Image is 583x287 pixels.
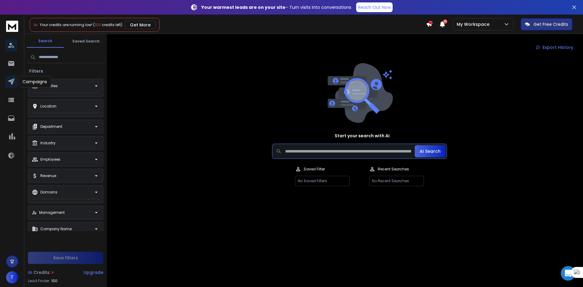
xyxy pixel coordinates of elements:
p: Employees [40,157,60,162]
button: Saved Search [67,35,104,47]
img: image [326,63,393,123]
span: 100 [95,22,101,27]
div: Open Intercom Messenger [561,266,575,281]
span: Your credits are running low! [40,22,92,27]
p: No Recent Searches [369,176,424,186]
a: Export History [531,41,578,53]
button: AI Search [415,145,445,157]
p: Get Free Credits [534,21,568,27]
button: T [6,271,18,283]
p: Lead Finder: [28,278,50,283]
div: Campaigns [19,76,51,87]
span: Credits: [33,269,50,275]
p: Company Name [40,227,72,231]
span: ( credits left) [93,22,122,27]
p: No Saved Filters [295,176,350,186]
p: Domains [40,190,57,195]
p: Industry [40,141,56,145]
button: Get Free Credits [521,18,572,30]
a: Reach Out Now [356,2,393,12]
h3: Filters [27,68,46,74]
p: Location [40,104,56,109]
p: Department [40,124,62,129]
p: Saved Filter [304,167,325,172]
h1: Start your search with AI [335,133,390,139]
span: 13 [443,19,447,24]
img: logo [6,21,18,32]
button: Search [27,35,64,48]
p: Management [39,210,65,215]
a: Credits:Upgrade [28,266,103,278]
button: Get More [125,21,156,29]
p: – Turn visits into conversations [201,4,351,10]
strong: Your warmest leads are on your site [201,4,285,10]
div: Upgrade [84,269,103,275]
p: Reach Out Now [358,4,391,10]
p: Revenue [40,173,56,178]
span: 100 [51,278,57,283]
p: My Workspace [457,21,492,27]
p: Recent Searches [378,167,409,172]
